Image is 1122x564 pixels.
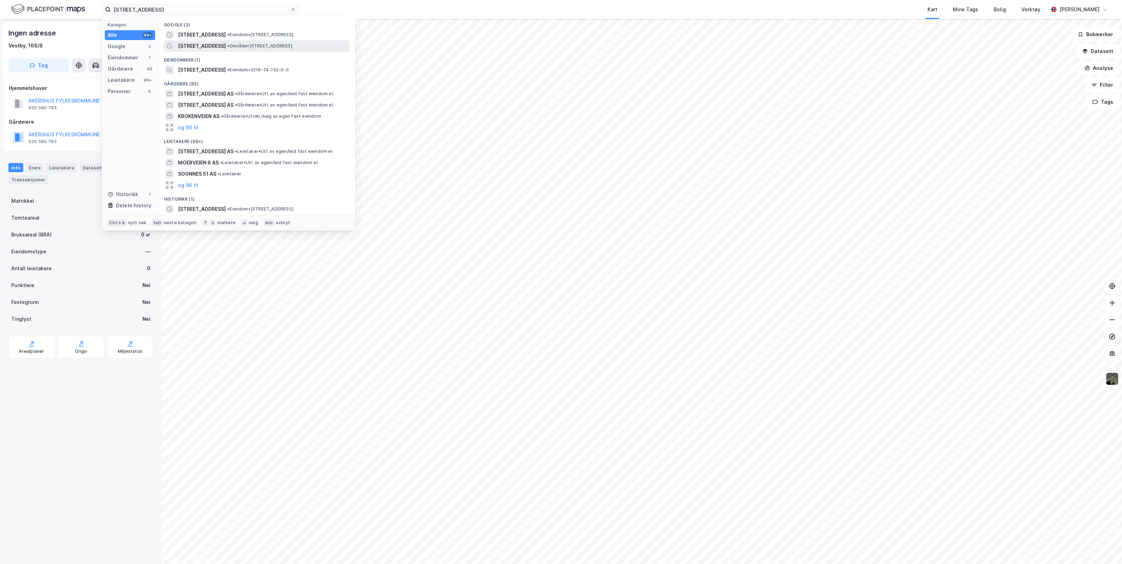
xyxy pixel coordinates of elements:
span: [STREET_ADDRESS] [178,42,226,50]
div: Historikk (1) [158,191,355,203]
div: 0 [147,264,151,273]
button: Analyse [1078,61,1119,75]
input: Søk på adresse, matrikkel, gårdeiere, leietakere eller personer [111,4,290,15]
div: Bruksareal (BRA) [11,231,52,239]
span: Leietaker [218,171,241,177]
div: Verktøy [1021,5,1040,14]
div: Gårdeiere [108,65,133,73]
button: Filter [1085,78,1119,92]
div: Punktleie [11,281,34,290]
span: • [227,206,229,212]
div: Matrikkel [11,197,34,205]
div: Festegrunn [11,298,39,306]
div: velg [249,220,258,226]
div: Nei [142,315,151,323]
span: [STREET_ADDRESS] AS [178,101,234,109]
div: Nei [142,298,151,306]
div: Ctrl + k [108,219,127,226]
button: og 90 til [178,123,198,132]
span: Område • [STREET_ADDRESS] [227,43,292,49]
div: 1 [147,192,152,197]
div: 99+ [142,32,152,38]
div: Kart [927,5,937,14]
button: Tag [8,58,69,72]
span: MOERVEIEN 6 AS [178,158,219,167]
div: Datasett [80,163,106,172]
div: Tinglyst [11,315,31,323]
span: • [235,91,237,96]
div: Kategori [108,22,155,27]
span: • [227,43,229,48]
div: Hjemmelshaver [9,84,153,92]
img: logo.f888ab2527a4732fd821a326f86c7f29.svg [11,3,85,15]
button: Tags [1086,95,1119,109]
div: Info [8,163,23,172]
div: Origo [75,349,87,354]
div: 930 580 783 [28,105,57,111]
span: • [218,171,220,176]
div: Ingen adresse [8,27,57,39]
div: Antall leietakere [11,264,52,273]
div: Vestby, 168/8 [8,41,43,50]
div: Alle [108,31,117,39]
span: Eiendom • [STREET_ADDRESS] [227,32,293,38]
div: Personer [108,87,130,96]
div: Leietakere [46,163,77,172]
div: Eiendommer (1) [158,52,355,64]
div: 0 ㎡ [141,231,151,239]
span: SOGNNES 51 AS [178,170,216,178]
button: og 96 til [178,181,198,189]
div: tab [152,219,162,226]
div: 930 580 783 [28,139,57,144]
div: Gårdeiere (93) [158,76,355,88]
button: Datasett [1076,44,1119,58]
div: Arealplaner [19,349,44,354]
span: • [227,32,229,37]
div: Transaksjoner [8,175,48,184]
span: Leietaker • Utl. av egen/leid fast eiendom el. [235,149,333,154]
div: Bolig [994,5,1006,14]
div: 2 [147,44,152,49]
div: Mine Tags [953,5,978,14]
div: markere [217,220,236,226]
div: Google (2) [158,17,355,29]
button: Bokmerker [1072,27,1119,41]
img: 9k= [1105,372,1119,385]
span: Eiendom • 3218-74-152-0-0 [227,67,289,73]
div: Miljøstatus [118,349,142,354]
div: 99+ [142,77,152,83]
div: — [146,247,151,256]
div: nytt søk [128,220,147,226]
div: [PERSON_NAME] [1059,5,1099,14]
span: KROKENVEIEN AS [178,112,219,121]
div: 0 [147,89,152,94]
iframe: Chat Widget [1087,530,1122,564]
span: • [220,160,222,165]
div: neste kategori [164,220,197,226]
div: Tomteareal [11,214,39,222]
span: Eiendom • [STREET_ADDRESS] [227,206,293,212]
span: [STREET_ADDRESS] AS [178,147,234,156]
span: Gårdeiere • Utl. av egen/leid fast eiendom el. [235,102,334,108]
div: Delete history [116,201,151,210]
div: 93 [147,66,152,72]
span: [STREET_ADDRESS] AS [178,90,234,98]
span: Leietaker • Utl. av egen/leid fast eiendom el. [220,160,319,166]
span: • [221,114,223,119]
div: Historikk [108,190,138,199]
div: Nei [142,281,151,290]
div: avbryt [276,220,290,226]
div: Eiendommer [108,53,138,62]
div: Leietakere (99+) [158,133,355,146]
div: 1 [147,55,152,60]
span: [STREET_ADDRESS] [178,205,226,213]
div: Eiere [26,163,44,172]
div: esc [264,219,275,226]
span: • [235,149,237,154]
div: Google [108,42,126,51]
span: • [227,67,229,72]
span: • [235,102,237,108]
span: [STREET_ADDRESS] [178,66,226,74]
span: [STREET_ADDRESS] [178,31,226,39]
span: Gårdeiere • Utl. av egen/leid fast eiendom el. [235,91,334,97]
